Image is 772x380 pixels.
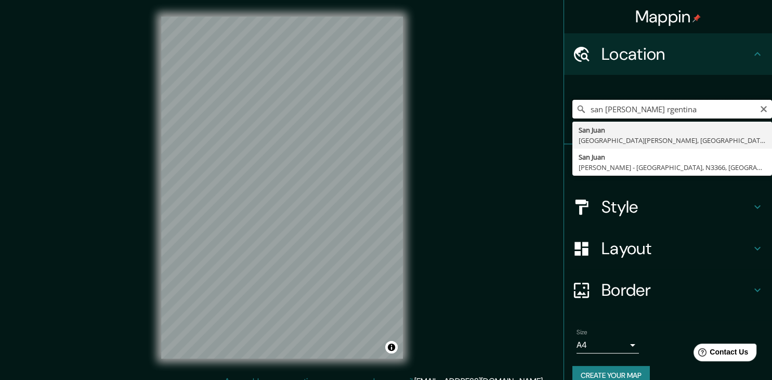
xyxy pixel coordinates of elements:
h4: Mappin [635,6,701,27]
h4: Pins [601,155,751,176]
input: Pick your city or area [572,100,772,119]
h4: Layout [601,238,751,259]
label: Size [577,328,587,337]
img: pin-icon.png [692,14,701,22]
button: Clear [760,103,768,113]
div: San Juan [579,152,766,162]
div: San Juan [579,125,766,135]
button: Toggle attribution [385,341,398,353]
iframe: Help widget launcher [679,339,761,369]
div: [GEOGRAPHIC_DATA][PERSON_NAME], [GEOGRAPHIC_DATA] [579,135,766,146]
div: A4 [577,337,639,353]
canvas: Map [161,17,403,359]
div: [PERSON_NAME] - [GEOGRAPHIC_DATA], N3366, [GEOGRAPHIC_DATA] [579,162,766,173]
div: Layout [564,228,772,269]
div: Pins [564,145,772,186]
div: Location [564,33,772,75]
h4: Location [601,44,751,64]
h4: Border [601,280,751,300]
div: Border [564,269,772,311]
h4: Style [601,196,751,217]
div: Style [564,186,772,228]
